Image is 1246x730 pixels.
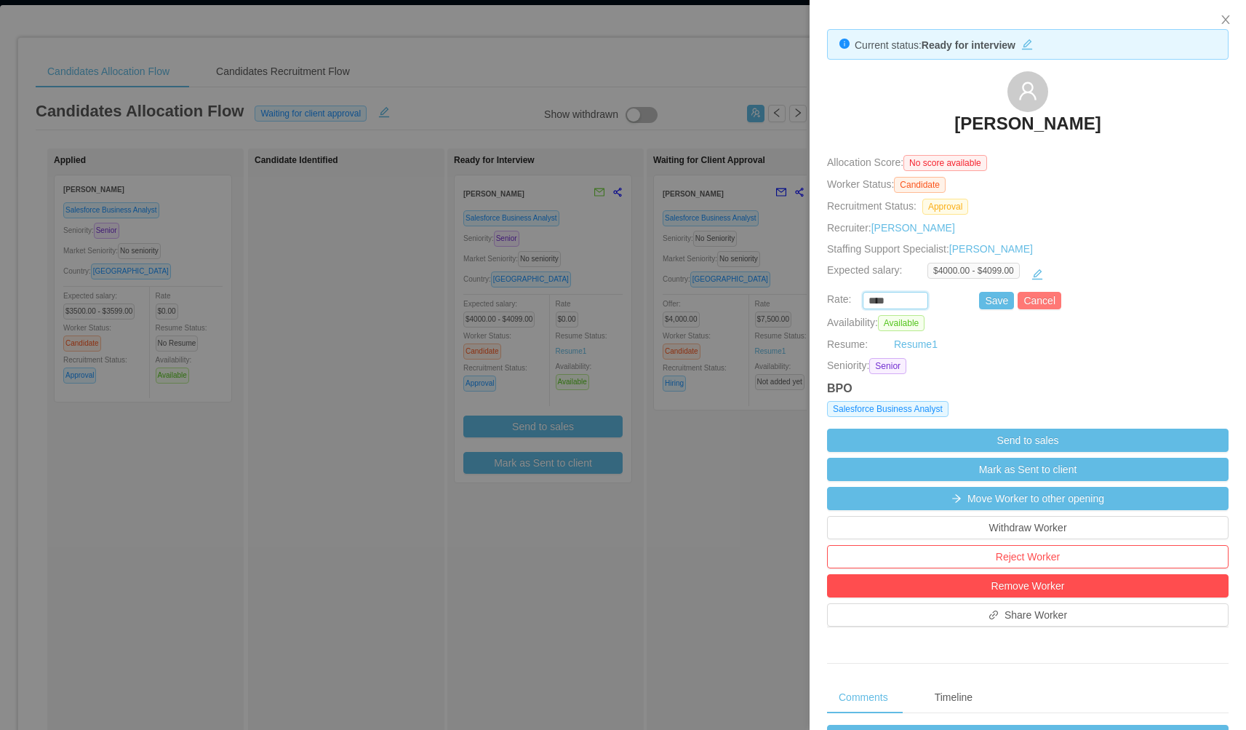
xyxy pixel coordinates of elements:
span: Resume: [827,338,868,350]
strong: BPO [827,382,852,394]
h3: [PERSON_NAME] [954,112,1101,135]
button: Send to sales [827,429,1229,452]
span: Seniority: [827,358,869,374]
span: Salesforce Business Analyst [827,401,949,417]
button: Mark as Sent to client [827,458,1229,481]
button: Remove Worker [827,574,1229,598]
a: Resume1 [894,337,938,352]
span: Worker Status: [827,178,894,190]
span: $4000.00 - $4099.00 [927,263,1020,279]
button: icon: linkShare Worker [827,603,1229,627]
button: Reject Worker [827,545,1229,568]
button: Save [979,292,1014,309]
i: icon: user [1018,81,1038,101]
span: Senior [869,358,906,374]
span: Current status: [855,39,922,51]
button: icon: edit [1026,263,1049,286]
span: Recruitment Status: [827,200,916,212]
button: icon: edit [1015,36,1039,50]
div: Timeline [923,681,984,714]
span: Staffing Support Specialist: [827,243,1033,255]
div: Comments [827,681,900,714]
span: Approval [922,199,968,215]
span: Candidate [894,177,946,193]
a: [PERSON_NAME] [954,112,1101,144]
button: Cancel [1018,292,1061,309]
span: Recruiter: [827,222,955,234]
span: Availability: [827,317,930,328]
strong: Ready for interview [922,39,1015,51]
button: icon: arrow-rightMove Worker to other opening [827,487,1229,510]
span: No score available [903,155,987,171]
i: icon: info-circle [839,39,850,49]
i: icon: close [1220,14,1231,25]
a: [PERSON_NAME] [871,222,955,234]
span: Allocation Score: [827,156,903,168]
button: Withdraw Worker [827,516,1229,539]
a: [PERSON_NAME] [949,243,1033,255]
span: Available [878,315,924,331]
